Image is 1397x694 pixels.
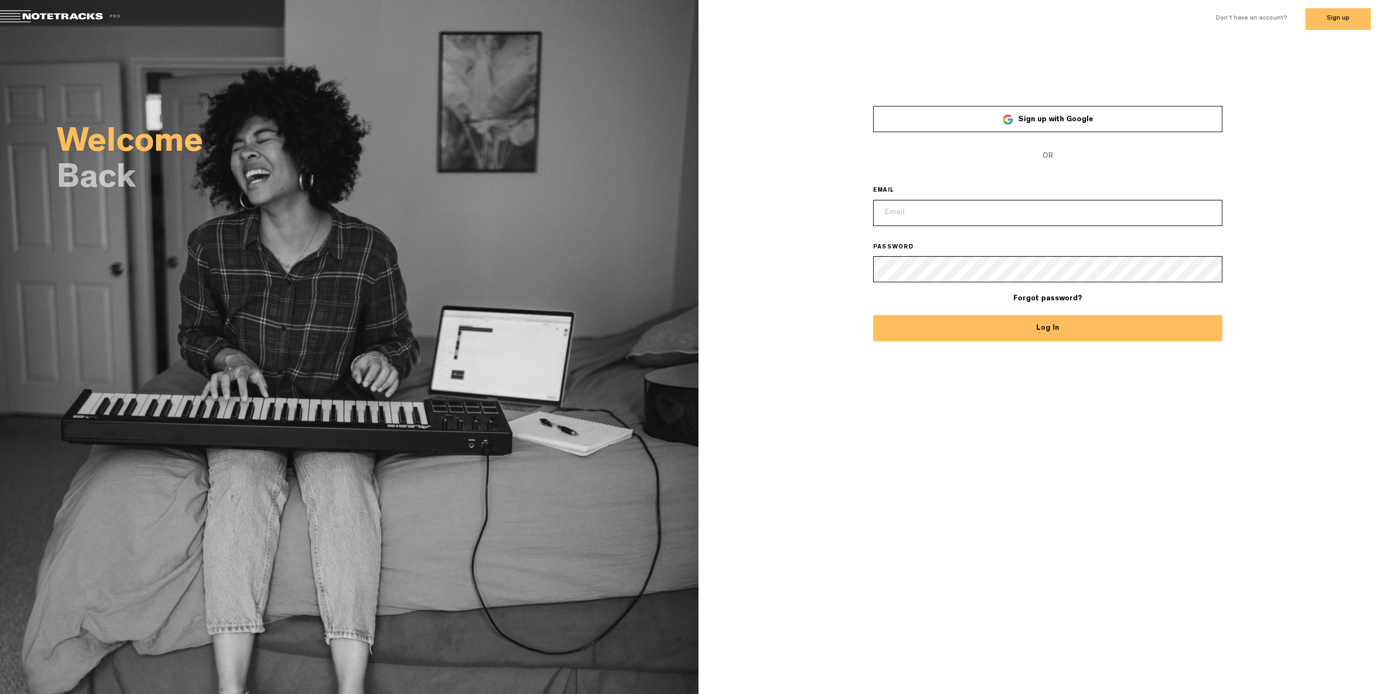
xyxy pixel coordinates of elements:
input: Email [873,200,1222,226]
label: PASSWORD [873,244,929,252]
label: EMAIL [873,187,909,195]
button: Sign up [1305,8,1371,30]
h2: Back [57,165,698,195]
label: Don't have an account? [1216,14,1287,23]
span: Sign up with Google [1018,116,1093,123]
h2: Welcome [57,129,698,159]
a: Forgot password? [1013,295,1082,302]
span: OR [873,143,1222,169]
button: Log In [873,315,1222,341]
